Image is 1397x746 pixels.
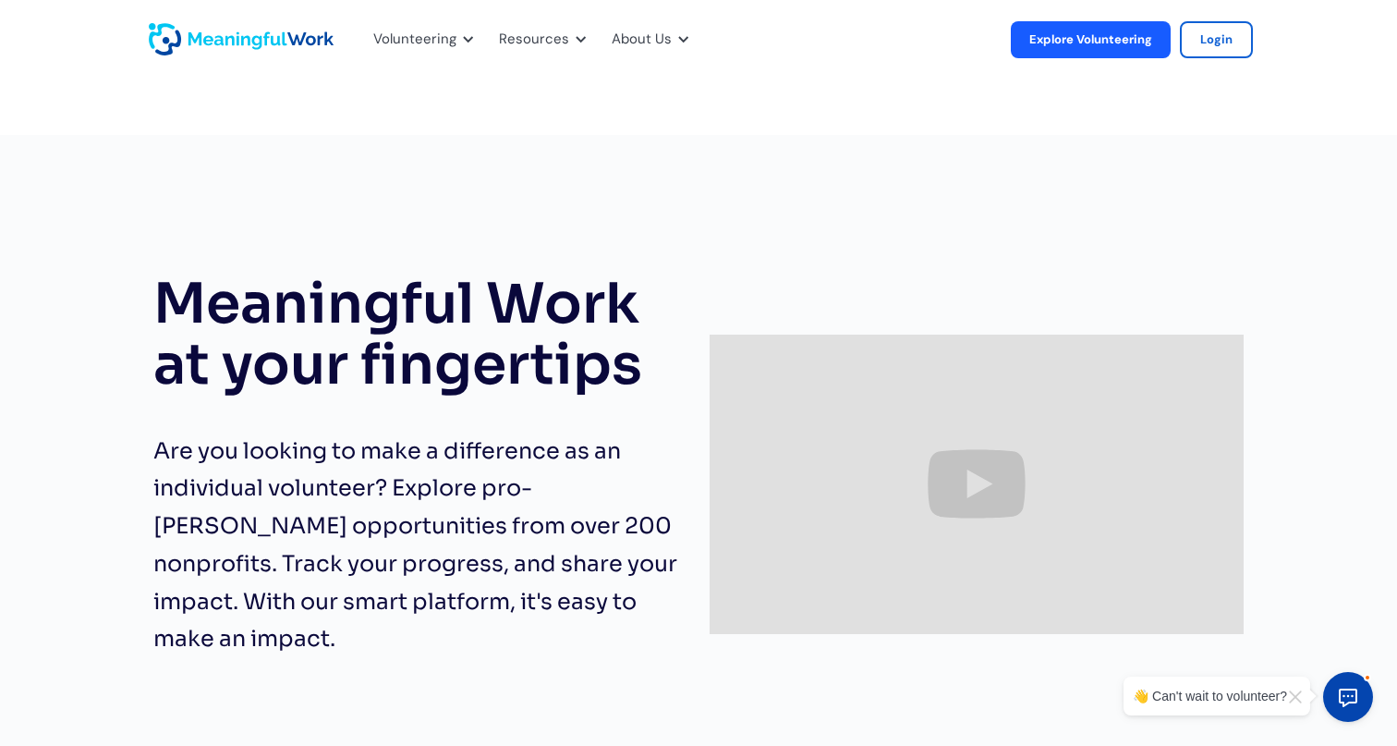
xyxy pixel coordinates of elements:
div: About Us [601,9,694,70]
div: Volunteering [373,28,456,52]
iframe: Welcome to Meaningful Work Product Demo Video [710,335,1244,635]
a: home [149,23,195,55]
div: Volunteering [362,9,479,70]
div: Resources [499,28,569,52]
a: Explore Volunteering [1011,21,1171,58]
div: Resources [488,9,591,70]
h1: Meaningful Work at your fingertips [153,274,687,396]
div: About Us [612,28,672,52]
p: Are you looking to make a difference as an individual volunteer? Explore pro-[PERSON_NAME] opport... [153,433,687,659]
a: Login [1180,21,1253,58]
div: 👋 Can't wait to volunteer? [1133,686,1287,706]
